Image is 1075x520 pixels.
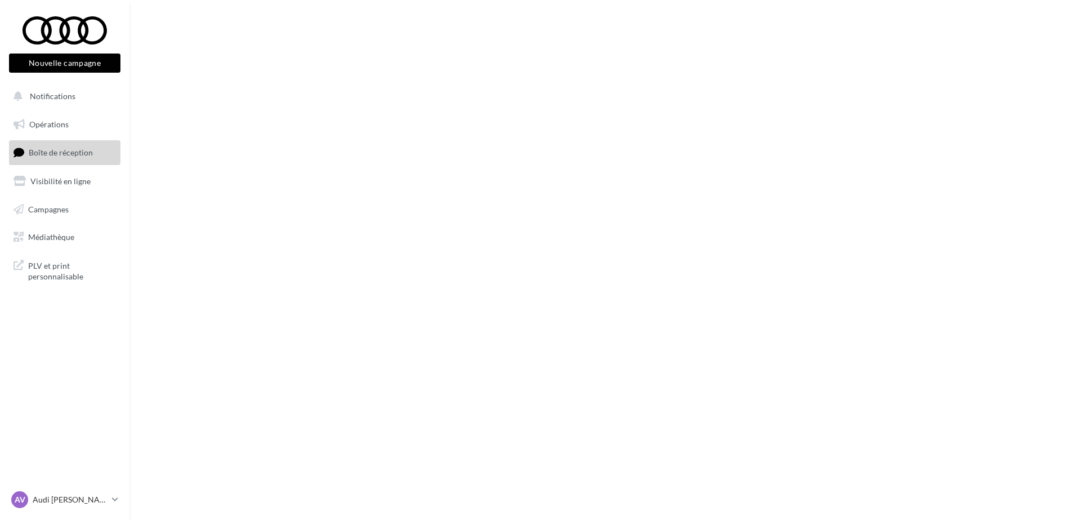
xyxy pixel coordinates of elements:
[7,170,123,193] a: Visibilité en ligne
[15,494,25,505] span: AV
[7,225,123,249] a: Médiathèque
[28,232,74,242] span: Médiathèque
[30,176,91,186] span: Visibilité en ligne
[7,198,123,221] a: Campagnes
[7,140,123,165] a: Boîte de réception
[29,148,93,157] span: Boîte de réception
[30,91,75,101] span: Notifications
[7,113,123,136] a: Opérations
[9,489,120,510] a: AV Audi [PERSON_NAME]
[7,85,118,108] button: Notifications
[33,494,107,505] p: Audi [PERSON_NAME]
[28,258,116,282] span: PLV et print personnalisable
[9,54,120,73] button: Nouvelle campagne
[7,254,123,287] a: PLV et print personnalisable
[28,204,69,214] span: Campagnes
[29,119,69,129] span: Opérations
